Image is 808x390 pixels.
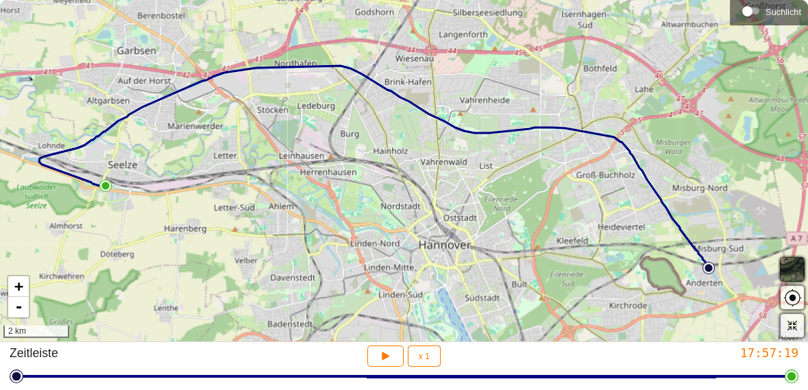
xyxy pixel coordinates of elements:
font: 17:57:19 [740,346,798,360]
font: - [14,298,23,315]
button: x 1 [408,345,441,367]
font: Zeitleiste [10,346,58,360]
font: Suchlicht [766,7,801,17]
a: Herauszoomen [8,297,29,317]
img: PathEnd.svg [99,180,112,192]
font: + [14,278,23,295]
div: Suchlicht [737,1,801,21]
a: Vergrößern [8,276,29,297]
font: x 1 [419,352,430,361]
img: PathStart.svg [702,262,715,274]
font: 2 km [8,326,26,336]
